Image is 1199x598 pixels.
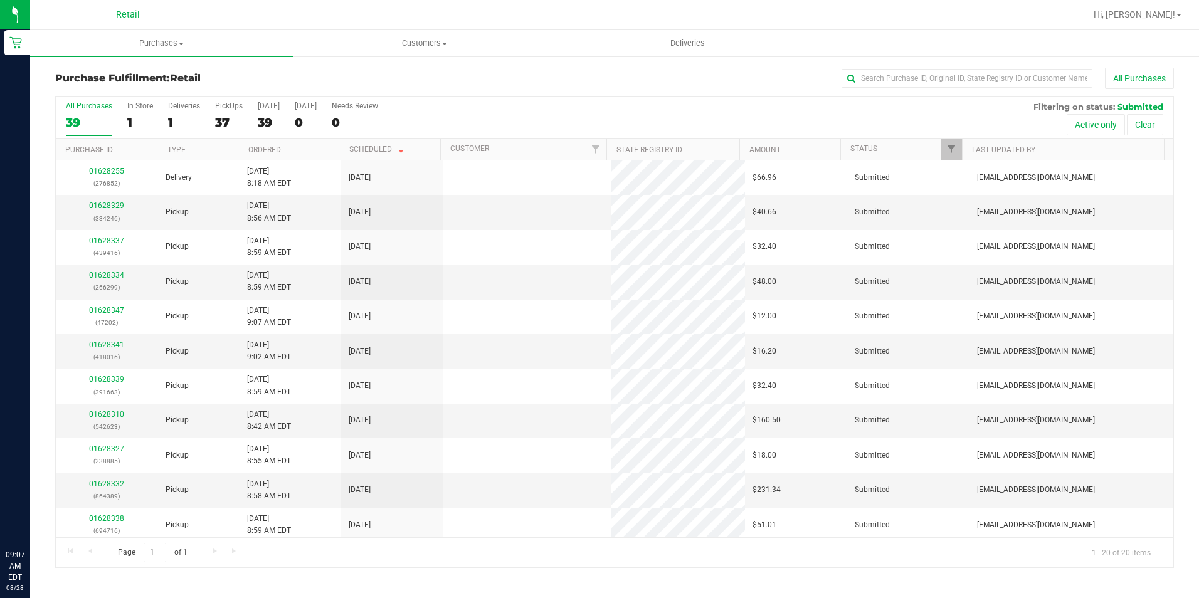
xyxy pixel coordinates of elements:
[349,345,371,357] span: [DATE]
[168,102,200,110] div: Deliveries
[166,519,189,531] span: Pickup
[116,9,140,20] span: Retail
[855,484,890,496] span: Submitted
[653,38,722,49] span: Deliveries
[1117,102,1163,112] span: Submitted
[855,380,890,392] span: Submitted
[166,276,189,288] span: Pickup
[247,235,291,259] span: [DATE] 8:59 AM EDT
[258,102,280,110] div: [DATE]
[166,484,189,496] span: Pickup
[63,421,151,433] p: (542623)
[349,414,371,426] span: [DATE]
[89,480,124,488] a: 01628332
[63,177,151,189] p: (276852)
[166,345,189,357] span: Pickup
[293,30,556,56] a: Customers
[247,374,291,397] span: [DATE] 8:59 AM EDT
[9,36,22,49] inline-svg: Retail
[247,409,291,433] span: [DATE] 8:42 AM EDT
[349,145,406,154] a: Scheduled
[753,206,776,218] span: $40.66
[166,380,189,392] span: Pickup
[89,306,124,315] a: 01628347
[215,115,243,130] div: 37
[977,484,1095,496] span: [EMAIL_ADDRESS][DOMAIN_NAME]
[89,236,124,245] a: 01628337
[63,490,151,502] p: (864389)
[1082,543,1161,562] span: 1 - 20 of 20 items
[63,386,151,398] p: (391663)
[247,339,291,363] span: [DATE] 9:02 AM EDT
[349,276,371,288] span: [DATE]
[63,525,151,537] p: (694716)
[166,310,189,322] span: Pickup
[855,449,890,461] span: Submitted
[332,115,378,130] div: 0
[66,102,112,110] div: All Purchases
[247,443,291,467] span: [DATE] 8:55 AM EDT
[30,38,293,49] span: Purchases
[855,172,890,184] span: Submitted
[977,380,1095,392] span: [EMAIL_ADDRESS][DOMAIN_NAME]
[1105,68,1174,89] button: All Purchases
[1033,102,1115,112] span: Filtering on status:
[170,72,201,84] span: Retail
[89,444,124,453] a: 01628327
[127,102,153,110] div: In Store
[753,172,776,184] span: $66.96
[349,519,371,531] span: [DATE]
[349,380,371,392] span: [DATE]
[972,145,1035,154] a: Last Updated By
[55,73,428,84] h3: Purchase Fulfillment:
[977,519,1095,531] span: [EMAIL_ADDRESS][DOMAIN_NAME]
[295,115,317,130] div: 0
[749,145,781,154] a: Amount
[167,145,186,154] a: Type
[556,30,819,56] a: Deliveries
[66,115,112,130] div: 39
[1127,114,1163,135] button: Clear
[63,212,151,224] p: (334246)
[753,241,776,253] span: $32.40
[349,172,371,184] span: [DATE]
[89,167,124,176] a: 01628255
[855,206,890,218] span: Submitted
[977,241,1095,253] span: [EMAIL_ADDRESS][DOMAIN_NAME]
[166,449,189,461] span: Pickup
[63,351,151,363] p: (418016)
[63,281,151,293] p: (266299)
[37,496,52,511] iframe: Resource center unread badge
[89,201,124,210] a: 01628329
[753,449,776,461] span: $18.00
[247,200,291,224] span: [DATE] 8:56 AM EDT
[166,414,189,426] span: Pickup
[30,30,293,56] a: Purchases
[63,455,151,467] p: (238885)
[247,513,291,537] span: [DATE] 8:59 AM EDT
[258,115,280,130] div: 39
[753,276,776,288] span: $48.00
[168,115,200,130] div: 1
[247,270,291,293] span: [DATE] 8:59 AM EDT
[855,414,890,426] span: Submitted
[977,276,1095,288] span: [EMAIL_ADDRESS][DOMAIN_NAME]
[977,345,1095,357] span: [EMAIL_ADDRESS][DOMAIN_NAME]
[63,317,151,328] p: (47202)
[127,115,153,130] div: 1
[65,145,113,154] a: Purchase ID
[89,271,124,280] a: 01628334
[166,172,192,184] span: Delivery
[855,241,890,253] span: Submitted
[977,310,1095,322] span: [EMAIL_ADDRESS][DOMAIN_NAME]
[586,139,606,160] a: Filter
[1067,114,1125,135] button: Active only
[144,543,166,562] input: 1
[977,172,1095,184] span: [EMAIL_ADDRESS][DOMAIN_NAME]
[89,410,124,419] a: 01628310
[6,549,24,583] p: 09:07 AM EDT
[215,102,243,110] div: PickUps
[855,519,890,531] span: Submitted
[13,498,50,535] iframe: Resource center
[616,145,682,154] a: State Registry ID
